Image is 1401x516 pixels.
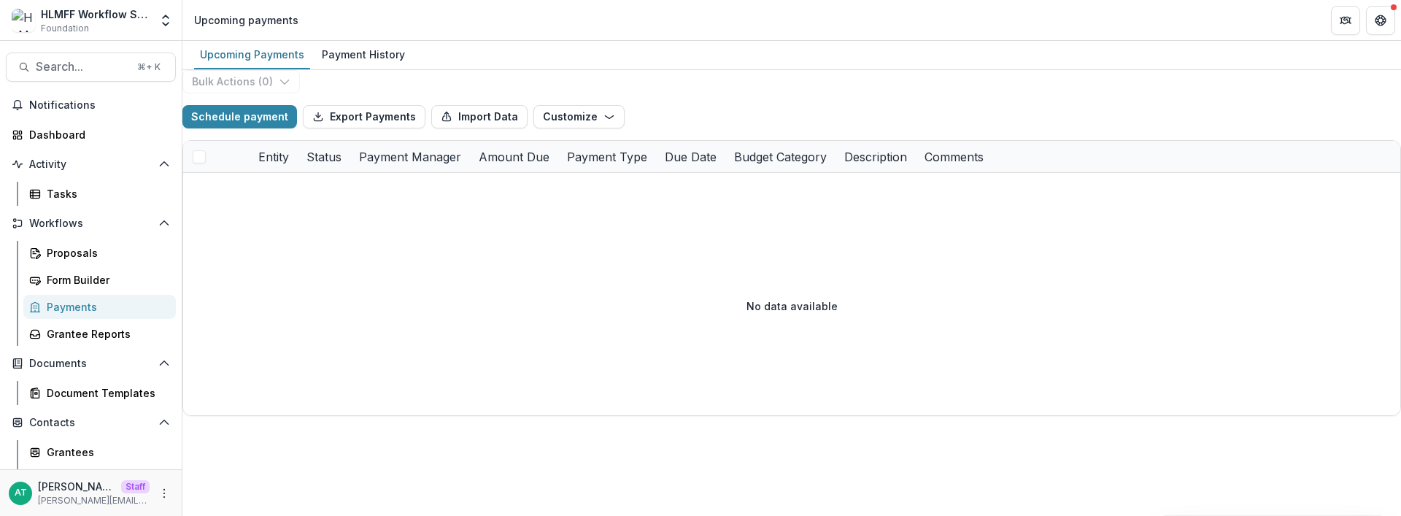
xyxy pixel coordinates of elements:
[182,70,300,93] button: Bulk Actions (0)
[6,153,176,176] button: Open Activity
[23,241,176,265] a: Proposals
[350,141,470,172] div: Payment Manager
[6,212,176,235] button: Open Workflows
[47,245,164,261] div: Proposals
[656,148,725,166] div: Due Date
[23,268,176,292] a: Form Builder
[47,326,164,342] div: Grantee Reports
[194,12,298,28] div: Upcoming payments
[656,141,725,172] div: Due Date
[38,479,115,494] p: [PERSON_NAME]
[916,148,992,166] div: Comments
[316,41,411,69] a: Payment History
[182,105,297,128] button: Schedule payment
[835,148,916,166] div: Description
[23,381,176,405] a: Document Templates
[470,148,558,166] div: Amount Due
[250,141,298,172] div: Entity
[155,6,176,35] button: Open entity switcher
[470,141,558,172] div: Amount Due
[6,93,176,117] button: Notifications
[41,22,89,35] span: Foundation
[29,127,164,142] div: Dashboard
[6,352,176,375] button: Open Documents
[29,158,153,171] span: Activity
[29,217,153,230] span: Workflows
[47,186,164,201] div: Tasks
[38,494,150,507] p: [PERSON_NAME][EMAIL_ADDRESS][DOMAIN_NAME]
[350,148,470,166] div: Payment Manager
[12,9,35,32] img: HLMFF Workflow Sandbox
[23,322,176,346] a: Grantee Reports
[431,105,528,128] button: Import Data
[250,148,298,166] div: Entity
[316,44,411,65] div: Payment History
[725,141,835,172] div: Budget Category
[6,411,176,434] button: Open Contacts
[29,358,153,370] span: Documents
[6,53,176,82] button: Search...
[36,60,128,74] span: Search...
[47,444,164,460] div: Grantees
[23,182,176,206] a: Tasks
[303,105,425,128] button: Export Payments
[194,41,310,69] a: Upcoming Payments
[298,141,350,172] div: Status
[725,148,835,166] div: Budget Category
[1366,6,1395,35] button: Get Help
[121,480,150,493] p: Staff
[916,141,992,172] div: Comments
[15,488,27,498] div: Anna Test
[23,440,176,464] a: Grantees
[134,59,163,75] div: ⌘ + K
[558,141,656,172] div: Payment Type
[533,105,625,128] button: Customize
[29,99,170,112] span: Notifications
[47,385,164,401] div: Document Templates
[1331,6,1360,35] button: Partners
[23,467,176,491] a: Communications
[194,44,310,65] div: Upcoming Payments
[6,123,176,147] a: Dashboard
[47,272,164,288] div: Form Builder
[29,417,153,429] span: Contacts
[746,299,838,314] p: No data available
[558,148,656,166] div: Payment Type
[41,7,150,22] div: HLMFF Workflow Sandbox
[835,141,916,172] div: Description
[155,485,173,502] button: More
[47,299,164,315] div: Payments
[298,148,350,166] div: Status
[188,9,304,31] nav: breadcrumb
[23,295,176,319] a: Payments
